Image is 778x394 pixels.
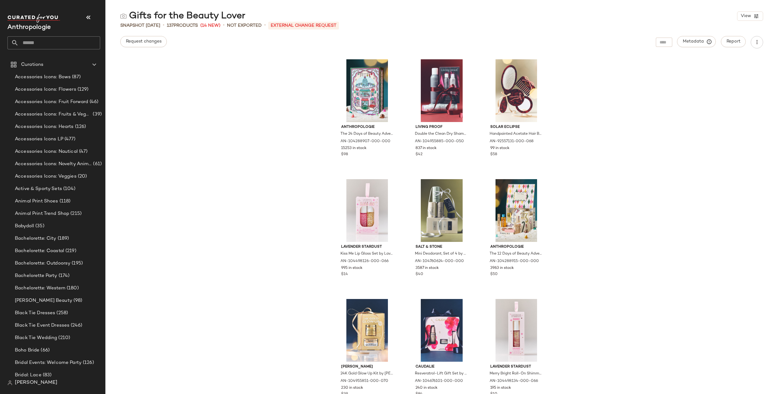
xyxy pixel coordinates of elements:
[340,139,390,144] span: AN-104288907-000-000
[82,359,94,366] span: (126)
[411,179,473,242] img: 104760624_000_a
[340,378,388,384] span: AN-104955851-000-070
[57,334,70,342] span: (210)
[64,247,76,255] span: (219)
[415,371,467,377] span: Resveratrol-Lift Gift Set by [PERSON_NAME] at Anthropologie
[411,299,473,362] img: 104676101_000_a
[92,161,102,168] span: (61)
[416,125,468,130] span: Living Proof
[78,148,88,155] span: (47)
[416,265,439,271] span: 3587 in stock
[126,39,162,44] span: Request changes
[63,136,76,143] span: (477)
[163,22,164,29] span: •
[91,111,102,118] span: (39)
[15,86,76,93] span: Accessories Icons: Flowers
[726,39,740,44] span: Report
[15,173,77,180] span: Accessories Icons: Veggies
[340,371,393,377] span: 24K Gold Glow Up Kit by [PERSON_NAME] at Anthropologie
[65,285,79,292] span: (180)
[490,259,539,264] span: AN-104288915-000-000
[42,372,52,379] span: (83)
[15,185,62,192] span: Active & Sporty Sets
[485,179,548,242] img: 104288915_000_b2
[415,259,464,264] span: AN-104760624-000-000
[416,272,423,277] span: $40
[167,23,174,28] span: 137
[490,371,542,377] span: Merry Bright Roll-On Shimmer by Lavender Stardust in Pink at Anthropologie
[490,131,542,137] span: Handpainted Acetate Hair Brush by Solar Eclipse in Pink, Women's at Anthropologie
[336,299,398,362] img: 104955851_070_a
[223,22,225,29] span: •
[34,223,44,230] span: (35)
[55,310,68,317] span: (258)
[490,378,538,384] span: AN-104498134-000-066
[167,22,198,29] div: Products
[15,379,57,387] span: [PERSON_NAME]
[7,24,51,31] span: Current Company Name
[336,59,398,122] img: 104288907_000_b
[76,86,89,93] span: (129)
[56,235,69,242] span: (189)
[340,251,393,257] span: Kiss Me Lip Gloss Set by Lavender Stardust in Pink at Anthropologie
[15,98,88,106] span: Accessories Icons: Fruit Forward
[15,322,69,329] span: Black Tie Event Dresses
[15,285,65,292] span: Bachelorette: Western
[72,297,82,304] span: (98)
[15,198,58,205] span: Animal Print Shoes
[490,364,543,370] span: Lavender Stardust
[416,244,468,250] span: SALT & STONE
[15,210,69,217] span: Animal Print Trend Shop
[15,260,70,267] span: Bachelorette: Outdoorsy
[416,364,468,370] span: Caudalie
[88,98,99,106] span: (46)
[15,347,39,354] span: Boho Bride
[7,14,60,23] img: cfy_white_logo.C9jOOHJF.svg
[341,364,393,370] span: [PERSON_NAME]
[200,22,220,29] span: (14 New)
[490,272,498,277] span: $50
[490,146,509,151] span: 99 in stock
[340,259,389,264] span: AN-104498126-000-066
[120,13,127,19] img: svg%3e
[341,265,362,271] span: 995 in stock
[21,61,43,68] span: Curations
[15,111,91,118] span: Accessories Icons: Fruits & Veggies
[340,131,393,137] span: The 24 Days of Beauty Advent Calendar by Anthropologie
[57,272,70,279] span: (174)
[69,322,82,329] span: (246)
[415,378,463,384] span: AN-104676101-000-000
[341,244,393,250] span: Lavender Stardust
[15,310,55,317] span: Black Tie Dresses
[62,185,76,192] span: (104)
[15,247,64,255] span: Bachelorette: Coastal
[490,139,534,144] span: AN-92557131-000-068
[416,152,423,157] span: $42
[71,74,81,81] span: (87)
[58,198,71,205] span: (118)
[227,22,262,29] span: Not Exported
[411,59,473,122] img: 104955885_050_a
[737,11,763,21] button: View
[120,10,245,22] div: Gifts for the Beauty Lover
[341,125,393,130] span: Anthropologie
[74,123,86,130] span: (126)
[721,36,746,47] button: Report
[490,152,497,157] span: $58
[677,36,716,47] button: Metadata
[15,297,72,304] span: [PERSON_NAME] Beauty
[341,152,348,157] span: $98
[69,210,82,217] span: (215)
[15,372,42,379] span: Bridal: Lace
[7,380,12,385] img: svg%3e
[39,347,50,354] span: (66)
[264,22,266,29] span: •
[268,22,339,29] p: External Change Request
[15,359,82,366] span: Bridal Events: Welcome Party
[490,251,542,257] span: The 12 Days of Beauty Advent Calendar by Anthropologie
[485,299,548,362] img: 104498134_066_b
[120,36,167,47] button: Request changes
[341,385,363,391] span: 230 in stock
[341,146,367,151] span: 15253 in stock
[490,244,543,250] span: Anthropologie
